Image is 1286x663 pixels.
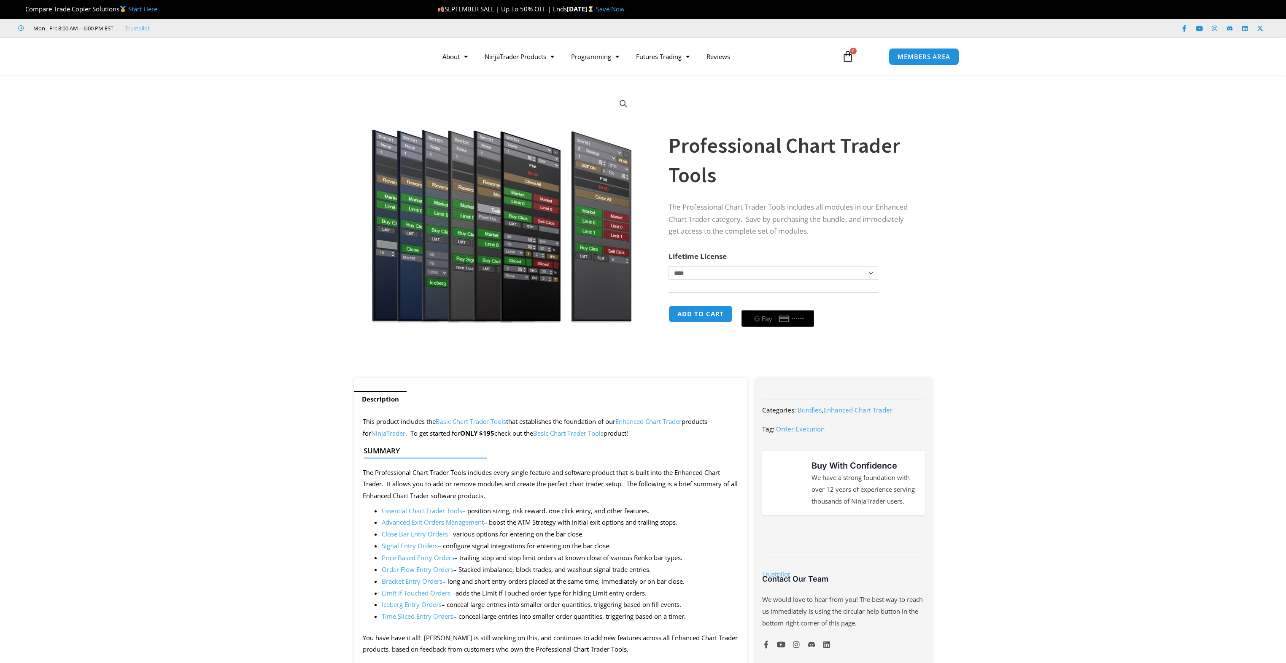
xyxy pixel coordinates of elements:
span: , [798,406,892,414]
img: 🏆 [19,6,25,12]
a: Limit If Touched Orders [382,589,450,597]
p: This product includes the that establishes the foundation of our products for . To get started for [363,416,739,439]
li: – conceal large entries into smaller order quantities, triggering based on a timer. [382,611,739,623]
a: Basic Chart Trader Tools [436,417,506,426]
strong: ONLY $195 [460,429,494,437]
a: Signal Entry Orders [382,542,438,550]
h4: Summary [364,447,732,455]
li: – adds the Limit If Touched order type for hiding Limit entry orders. [382,588,739,599]
a: MEMBERS AREA [889,48,959,65]
a: Trustpilot [762,570,790,578]
h3: Contact Our Team [762,574,925,584]
img: 🍂 [438,6,444,12]
img: 🥇 [120,6,126,12]
button: Buy with GPay [741,310,814,327]
li: – trailing stop and stop limit orders at known close of various Renko bar types. [382,552,739,564]
text: •••••• [792,316,804,322]
p: The Professional Chart Trader Tools includes every single feature and software product that is bu... [363,467,739,502]
span: Mon - Fri: 8:00 AM – 6:00 PM EST [31,23,113,33]
a: NinjaTrader Products [476,47,563,66]
img: ProfessionalToolsBundlePage [366,90,637,323]
img: ⌛ [588,6,594,12]
a: Bracket Entry Orders [382,577,442,585]
a: Time Sliced Entry Orders [382,612,453,620]
p: We would love to hear from you! The best way to reach us immediately is using the circular help b... [762,594,925,629]
a: Enhanced Chart Trader [615,417,682,426]
a: Order Execution [776,425,825,433]
a: View full-screen image gallery [616,96,631,111]
li: – boost the ATM Strategy with initial exit options and trailing stops. [382,517,739,528]
span: SEPTEMBER SALE | Up To 50% OFF | Ends [437,5,567,13]
a: About [434,47,476,66]
li: – various options for entering on the bar close. [382,528,739,540]
a: Enhanced Chart Trader [823,406,892,414]
a: Advanced Exit Orders Management [382,518,484,526]
a: Description [354,391,407,407]
span: MEMBERS AREA [898,54,950,60]
button: Add to cart [669,305,733,323]
a: Save Now [596,5,625,13]
a: Iceberg Entry Orders [382,600,442,609]
a: Bundles [798,406,822,414]
a: Programming [563,47,628,66]
img: LogoAI | Affordable Indicators – NinjaTrader [327,41,418,72]
strong: [DATE] [567,5,596,13]
nav: Menu [434,47,832,66]
li: – conceal large entries into smaller order quantities, triggering based on fill events. [382,599,739,611]
img: NinjaTrader Wordmark color RGB | Affordable Indicators – NinjaTrader [780,529,907,545]
label: Lifetime License [669,251,727,261]
p: You have have it all! [PERSON_NAME] is still working on this, and continues to add new features a... [363,632,739,656]
li: – configure signal integrations for entering on the bar close. [382,540,739,552]
span: check out the product! [494,429,628,437]
a: Essential Chart Trader Tools [382,507,462,515]
a: Close Bar Entry Orders [382,530,448,538]
a: Basic Chart Trader Tools [533,429,604,437]
a: NinjaTrader [371,429,405,437]
p: The Professional Chart Trader Tools includes all modules in our Enhanced Chart Trader category. S... [669,201,915,238]
h3: Buy With Confidence [812,459,917,472]
span: Compare Trade Copier Solutions [18,5,157,13]
img: mark thumbs good 43913 | Affordable Indicators – NinjaTrader [771,468,801,498]
a: Futures Trading [628,47,698,66]
a: Order Flow Entry Orders [382,565,453,574]
li: – Stacked imbalance, block trades, and washout signal trade entries. [382,564,739,576]
span: Categories: [762,406,796,414]
li: – long and short entry orders placed at the same time, immediately or on bar close. [382,576,739,588]
span: 0 [850,48,857,54]
a: Price Based Entry Orders [382,553,454,562]
a: 0 [829,44,866,69]
li: – position sizing, risk reward, one click entry, and other features. [382,505,739,517]
a: Clear options [669,284,682,290]
span: Tag: [762,425,774,433]
a: Trustpilot [125,23,150,33]
p: We have a strong foundation with over 12 years of experience serving thousands of NinjaTrader users. [812,472,917,507]
a: Reviews [698,47,739,66]
iframe: Secure payment input frame [740,304,816,305]
a: Start Here [128,5,157,13]
h1: Professional Chart Trader Tools [669,131,915,190]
